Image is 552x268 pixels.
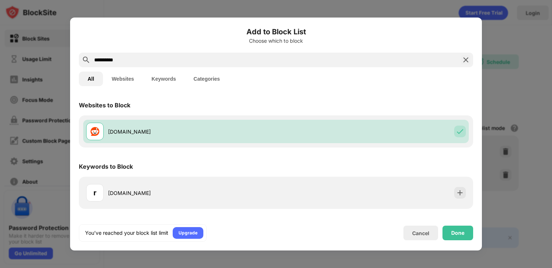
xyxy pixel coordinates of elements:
[79,72,103,86] button: All
[79,102,130,109] div: Websites to Block
[82,55,91,64] img: search.svg
[85,229,168,237] div: You’ve reached your block list limit
[91,127,99,136] img: favicons
[179,229,198,237] div: Upgrade
[108,128,276,135] div: [DOMAIN_NAME]
[451,230,464,236] div: Done
[103,72,143,86] button: Websites
[412,230,429,236] div: Cancel
[185,72,229,86] button: Categories
[108,189,276,197] div: [DOMAIN_NAME]
[143,72,185,86] button: Keywords
[79,38,473,44] div: Choose which to block
[461,55,470,64] img: search-close
[93,187,96,198] div: r
[79,163,133,170] div: Keywords to Block
[79,26,473,37] h6: Add to Block List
